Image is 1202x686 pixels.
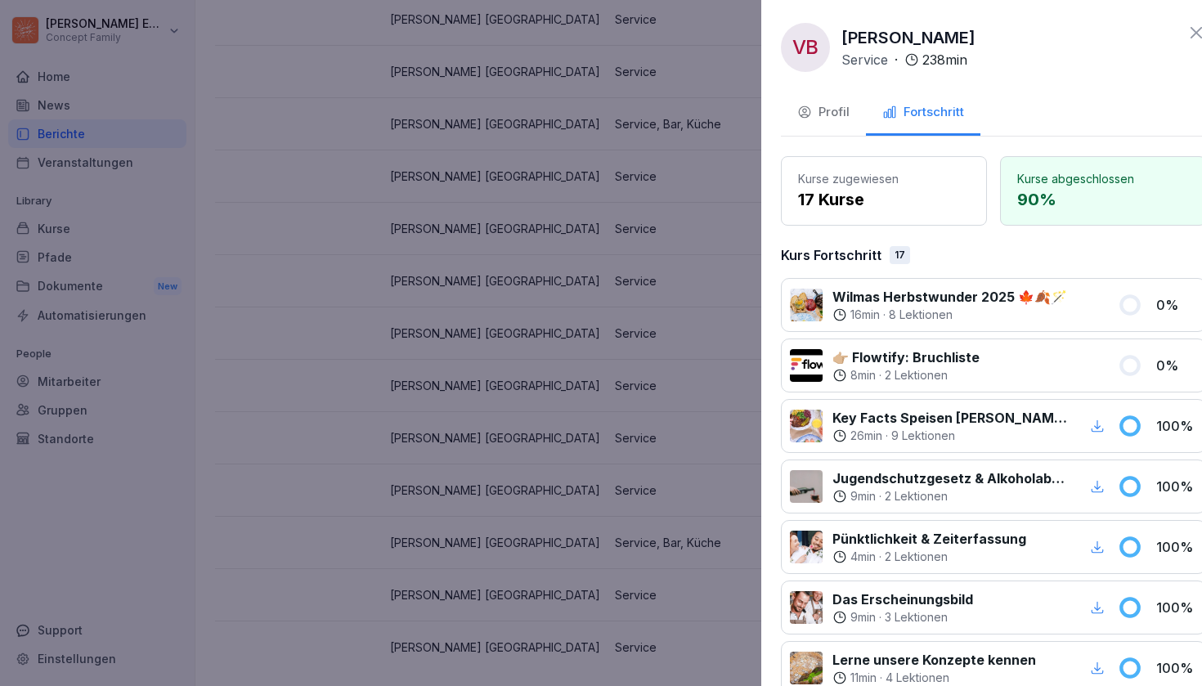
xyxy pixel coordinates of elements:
[850,488,876,504] p: 9 min
[832,408,1067,428] p: Key Facts Speisen [PERSON_NAME] [PERSON_NAME] 🥗
[832,488,1067,504] div: ·
[832,590,973,609] p: Das Erscheinungsbild
[1156,356,1197,375] p: 0 %
[832,549,1026,565] div: ·
[889,307,953,323] p: 8 Lektionen
[891,428,955,444] p: 9 Lektionen
[1156,416,1197,436] p: 100 %
[781,245,881,265] p: Kurs Fortschritt
[832,307,1067,323] div: ·
[832,287,1067,307] p: Wilmas Herbstwunder 2025 🍁🍂🪄
[832,650,1036,670] p: Lerne unsere Konzepte kennen
[1017,170,1189,187] p: Kurse abgeschlossen
[1156,658,1197,678] p: 100 %
[798,170,970,187] p: Kurse zugewiesen
[1156,477,1197,496] p: 100 %
[832,428,1067,444] div: ·
[832,609,973,625] div: ·
[832,469,1067,488] p: Jugendschutzgesetz & Alkoholabgabe in der Gastronomie 🧒🏽
[885,549,948,565] p: 2 Lektionen
[841,50,967,69] div: ·
[882,103,964,122] div: Fortschritt
[797,103,850,122] div: Profil
[850,670,877,686] p: 11 min
[832,347,980,367] p: 👉🏼 Flowtify: Bruchliste
[850,549,876,565] p: 4 min
[885,609,948,625] p: 3 Lektionen
[798,187,970,212] p: 17 Kurse
[1156,537,1197,557] p: 100 %
[832,670,1036,686] div: ·
[781,92,866,136] button: Profil
[1017,187,1189,212] p: 90 %
[1156,598,1197,617] p: 100 %
[1156,295,1197,315] p: 0 %
[866,92,980,136] button: Fortschritt
[850,307,880,323] p: 16 min
[850,609,876,625] p: 9 min
[841,25,976,50] p: [PERSON_NAME]
[841,50,888,69] p: Service
[885,367,948,383] p: 2 Lektionen
[850,428,882,444] p: 26 min
[886,670,949,686] p: 4 Lektionen
[885,488,948,504] p: 2 Lektionen
[850,367,876,383] p: 8 min
[781,23,830,72] div: VB
[832,367,980,383] div: ·
[922,50,967,69] p: 238 min
[890,246,910,264] div: 17
[832,529,1026,549] p: Pünktlichkeit & Zeiterfassung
